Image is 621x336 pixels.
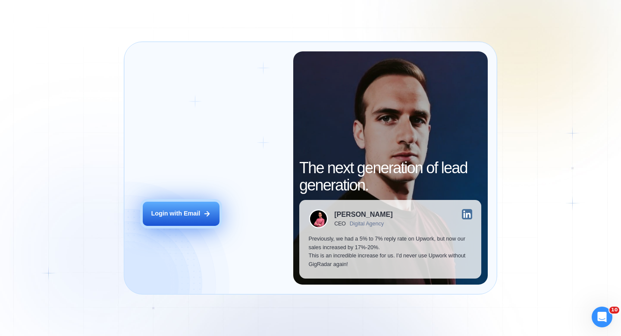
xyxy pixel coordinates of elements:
[350,221,384,227] div: Digital Agency
[16,33,127,41] p: Message from Mariia, sent Just now
[299,159,481,193] h2: The next generation of lead generation.
[334,221,346,227] div: CEO
[157,114,169,120] div: Login
[609,307,619,314] span: 10
[143,202,220,226] button: Login with Email
[143,138,219,176] span: Welcome to
[16,25,127,33] p: Earn Free GigRadar Credits - Just by Sharing Your Story! 💬 Want more credits for sending proposal...
[334,211,392,218] div: [PERSON_NAME]
[309,235,472,269] p: Previously, we had a 5% to 7% reply rate on Upwork, but now our sales increased by 17%-20%. This ...
[592,307,612,327] iframe: Intercom live chat
[151,209,200,218] div: Login with Email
